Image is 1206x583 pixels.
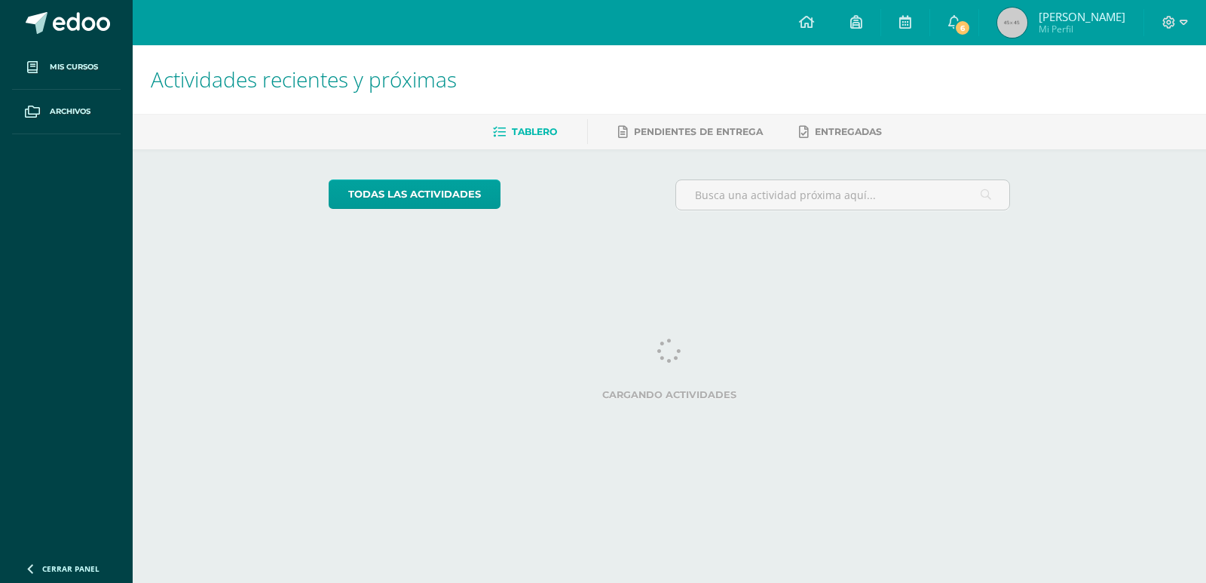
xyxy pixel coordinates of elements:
span: Tablero [512,126,557,137]
a: Tablero [493,120,557,144]
img: 45x45 [997,8,1027,38]
span: Entregadas [815,126,882,137]
span: [PERSON_NAME] [1039,9,1125,24]
a: Pendientes de entrega [618,120,763,144]
span: 6 [954,20,971,36]
a: todas las Actividades [329,180,500,209]
input: Busca una actividad próxima aquí... [676,180,1010,210]
span: Actividades recientes y próximas [151,65,457,94]
a: Mis cursos [12,45,121,90]
span: Pendientes de entrega [634,126,763,137]
label: Cargando actividades [329,389,1011,400]
span: Cerrar panel [42,563,99,574]
span: Archivos [50,106,90,118]
a: Archivos [12,90,121,134]
span: Mi Perfil [1039,23,1125,35]
a: Entregadas [799,120,882,144]
span: Mis cursos [50,61,98,73]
